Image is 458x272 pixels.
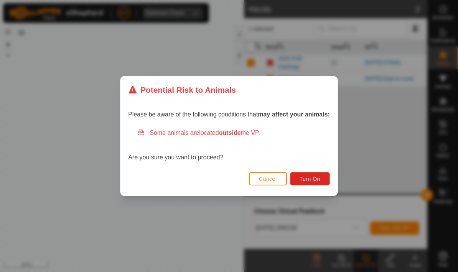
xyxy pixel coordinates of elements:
strong: outside [219,129,241,136]
span: Cancel [259,176,277,182]
div: Potential Risk to Animals [128,84,236,96]
span: Turn On [300,176,320,182]
div: Are you sure you want to proceed? [128,128,330,162]
div: Some animals are [137,128,330,138]
span: located the VP. [199,129,260,136]
span: Please be aware of the following conditions that [128,111,330,118]
button: Turn On [290,172,330,185]
button: Cancel [249,172,287,185]
strong: may affect your animals: [258,111,330,118]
